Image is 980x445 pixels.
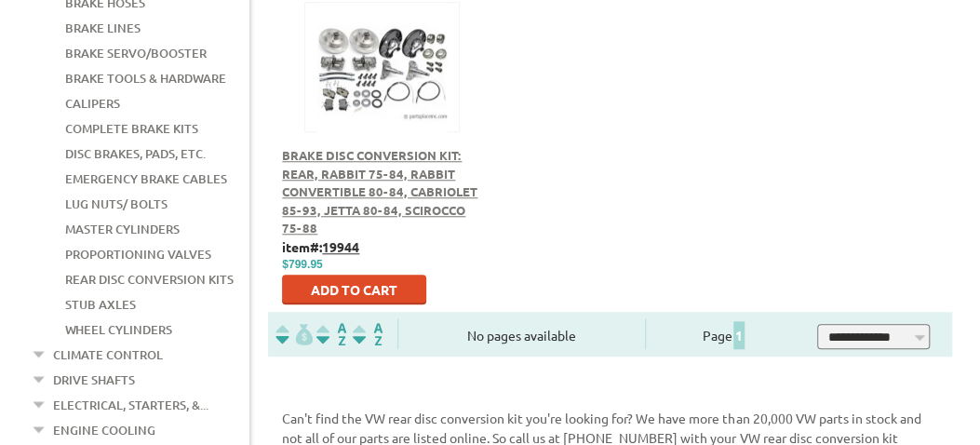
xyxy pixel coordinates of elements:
[53,343,163,367] a: Climate Control
[282,238,359,255] b: item#:
[65,142,206,166] a: Disc Brakes, Pads, Etc.
[282,275,426,304] button: Add to Cart
[65,66,226,90] a: Brake Tools & Hardware
[733,321,745,349] span: 1
[349,323,386,344] img: Sort by Sales Rank
[65,292,136,317] a: Stub Axles
[282,258,322,271] span: $799.95
[53,393,208,417] a: Electrical, Starters, &...
[53,418,155,442] a: Engine Cooling
[65,91,120,115] a: Calipers
[65,242,211,266] a: Proportioning Valves
[398,326,645,345] div: No pages available
[311,281,397,298] span: Add to Cart
[53,368,135,392] a: Drive Shafts
[65,217,180,241] a: Master Cylinders
[322,238,359,255] u: 19944
[282,147,477,236] a: Brake Disc Conversion Kit: Rear, Rabbit 75-84, Rabbit Convertible 80-84, Cabriolet 85-93, Jetta 8...
[313,323,350,344] img: Sort by Headline
[65,167,227,191] a: Emergency Brake Cables
[65,41,207,65] a: Brake Servo/Booster
[65,267,234,291] a: Rear Disc Conversion Kits
[65,16,141,40] a: Brake Lines
[65,192,168,216] a: Lug Nuts/ Bolts
[65,317,172,342] a: Wheel Cylinders
[65,116,198,141] a: Complete Brake Kits
[275,323,313,344] img: filterpricelow.svg
[645,318,801,349] div: Page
